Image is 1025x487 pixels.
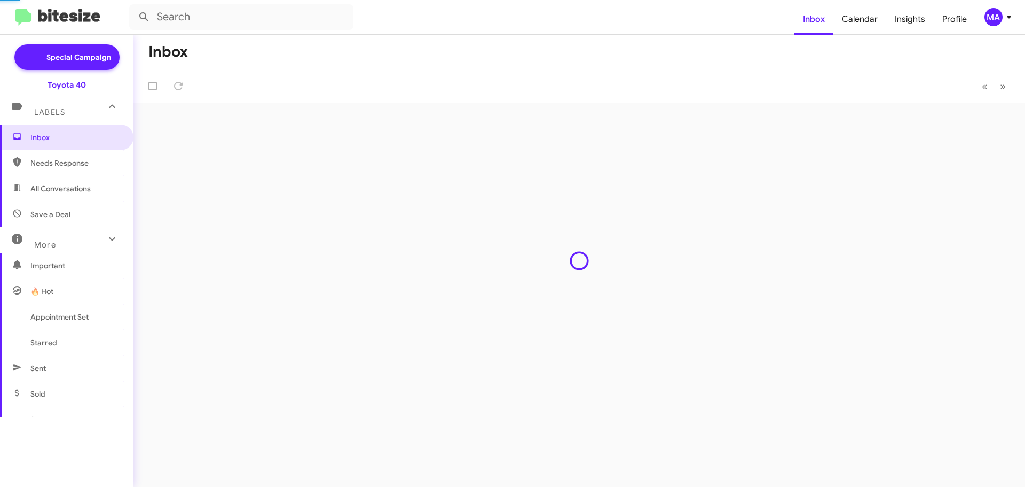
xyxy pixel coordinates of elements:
button: Next [994,75,1012,97]
h1: Inbox [148,43,188,60]
span: Important [30,260,121,271]
div: Toyota 40 [48,80,86,90]
button: Previous [975,75,994,97]
a: Calendar [833,4,886,35]
nav: Page navigation example [976,75,1012,97]
span: Sold Responded [30,414,87,425]
a: Insights [886,4,934,35]
span: « [982,80,988,93]
span: Labels [34,107,65,117]
span: Special Campaign [46,52,111,63]
a: Profile [934,4,975,35]
span: Appointment Set [30,312,89,322]
span: Inbox [30,132,121,143]
span: » [1000,80,1006,93]
a: Inbox [794,4,833,35]
span: 🔥 Hot [30,286,53,297]
span: More [34,240,56,250]
input: Search [129,4,353,30]
a: Special Campaign [14,44,120,70]
span: Save a Deal [30,209,70,220]
span: Starred [30,337,57,348]
span: Needs Response [30,158,121,168]
span: All Conversations [30,183,91,194]
span: Sent [30,363,46,374]
span: Sold [30,389,45,399]
button: MA [975,8,1013,26]
div: MA [984,8,1003,26]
